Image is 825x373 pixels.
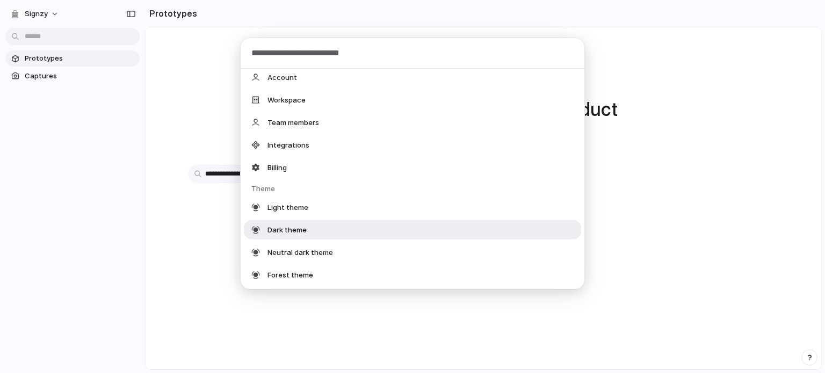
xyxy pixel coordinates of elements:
[267,72,297,83] span: Account
[241,69,584,289] div: Suggestions
[267,162,287,173] span: Billing
[267,140,309,150] span: Integrations
[267,269,313,280] span: Forest theme
[267,202,308,213] span: Light theme
[267,224,307,235] span: Dark theme
[267,247,333,258] span: Neutral dark theme
[267,117,319,128] span: Team members
[267,94,306,105] span: Workspace
[251,184,584,194] div: Theme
